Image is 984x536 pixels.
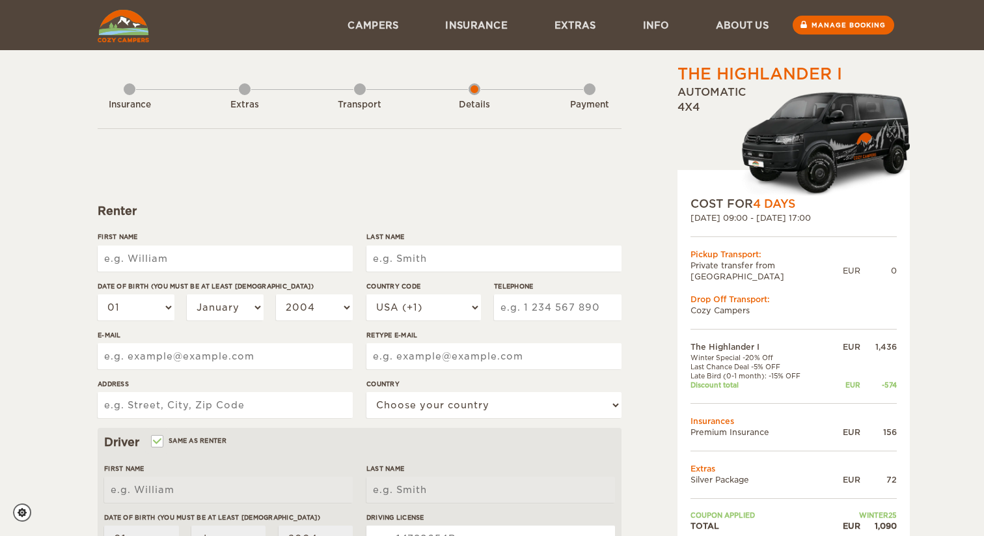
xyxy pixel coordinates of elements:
[554,99,625,111] div: Payment
[98,203,622,219] div: Renter
[690,416,897,427] td: Insurances
[104,513,353,522] label: Date of birth (You must be at least [DEMOGRAPHIC_DATA])
[104,464,353,473] label: First Name
[690,249,897,260] div: Pickup Transport:
[690,474,829,485] td: Silver Package
[366,330,622,340] label: Retype E-mail
[209,99,280,111] div: Extras
[860,474,897,485] div: 72
[860,520,897,531] div: 1,090
[98,10,149,42] img: Cozy Campers
[324,99,396,111] div: Transport
[829,511,897,520] td: WINTER25
[690,380,829,389] td: Discount total
[690,427,829,438] td: Premium Insurance
[104,434,615,450] div: Driver
[439,99,510,111] div: Details
[366,281,481,291] label: Country Code
[690,294,897,305] div: Drop Off Transport:
[98,246,353,272] input: e.g. William
[690,371,829,380] td: Late Bird (0-1 month): -15% OFF
[98,379,353,389] label: Address
[677,63,842,85] div: The Highlander I
[829,427,860,438] div: EUR
[366,464,615,473] label: Last Name
[366,343,622,369] input: e.g. example@example.com
[793,16,894,35] a: Manage booking
[98,330,353,340] label: E-mail
[829,474,860,485] div: EUR
[860,427,897,438] div: 156
[104,477,353,503] input: e.g. William
[690,511,829,520] td: Coupon applied
[690,212,897,223] div: [DATE] 09:00 - [DATE] 17:00
[98,281,353,291] label: Date of birth (You must be at least [DEMOGRAPHIC_DATA])
[690,341,829,352] td: The Highlander I
[366,513,615,522] label: Driving License
[829,520,860,531] div: EUR
[13,503,40,522] a: Cookie settings
[98,392,353,418] input: e.g. Street, City, Zip Code
[860,380,897,389] div: -574
[98,343,353,369] input: e.g. example@example.com
[366,246,622,272] input: e.g. Smith
[753,197,795,210] span: 4 Days
[860,265,897,276] div: 0
[152,434,226,447] label: Same as renter
[94,99,165,111] div: Insurance
[494,294,622,320] input: e.g. 1 234 567 890
[843,265,860,276] div: EUR
[690,463,897,474] td: Extras
[677,85,910,196] div: Automatic 4x4
[690,362,829,371] td: Last Chance Deal -5% OFF
[730,89,910,196] img: Cozy-3.png
[690,305,897,316] td: Cozy Campers
[690,353,829,362] td: Winter Special -20% Off
[860,341,897,352] div: 1,436
[690,260,843,282] td: Private transfer from [GEOGRAPHIC_DATA]
[366,232,622,242] label: Last Name
[494,281,622,291] label: Telephone
[690,196,897,212] div: COST FOR
[366,477,615,503] input: e.g. Smith
[152,438,161,447] input: Same as renter
[829,341,860,352] div: EUR
[98,232,353,242] label: First Name
[690,520,829,531] td: TOTAL
[366,379,622,389] label: Country
[829,380,860,389] div: EUR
